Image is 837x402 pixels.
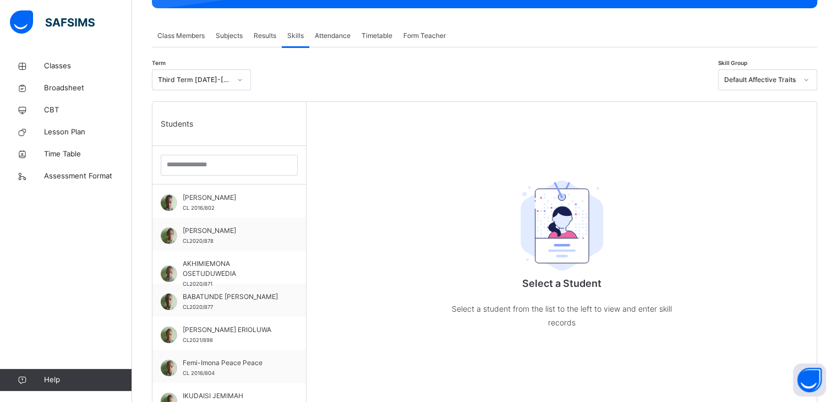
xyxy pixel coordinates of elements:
img: CL2021_898.png [161,327,177,343]
img: CL2020_877.png [161,294,177,310]
span: CL2021/898 [183,337,213,343]
span: Skills [287,31,304,41]
div: Default Affective Traits [724,75,797,85]
span: IKUDAISI JEMIMAH [183,391,281,401]
span: Classes [44,61,132,72]
span: CL 2016/804 [183,370,215,376]
span: Students [161,118,193,129]
span: CBT [44,105,132,116]
img: safsims [10,10,95,34]
span: CL2020/878 [183,238,214,244]
span: Help [44,374,132,385]
img: CL2020_871.png [161,265,177,282]
span: [PERSON_NAME] [183,226,281,236]
span: Skill Group [718,59,747,66]
img: CL%202016_802.png [161,194,177,211]
span: Results [254,31,276,41]
span: [PERSON_NAME] ERIOLUWA [183,325,281,335]
div: Third Term [DATE]-[DATE] [158,75,231,85]
span: Attendance [315,31,351,41]
span: Time Table [44,149,132,160]
span: Broadsheet [44,83,132,94]
span: Lesson Plan [44,127,132,138]
span: Form Teacher [403,31,446,41]
img: CL%202016_804.png [161,360,177,376]
p: Select a student from the list to the left to view and enter skill records [452,302,672,329]
span: Class Members [157,31,205,41]
span: Assessment Format [44,171,132,182]
span: Timetable [362,31,392,41]
span: Subjects [216,31,243,41]
span: BABATUNDE [PERSON_NAME] [183,292,281,302]
div: Select a Student [452,150,672,172]
span: CL2020/877 [183,304,213,310]
img: CL2020_878.png [161,227,177,244]
span: [PERSON_NAME] [183,193,281,203]
span: AKHIMIEMONA OSETUDUWEDIA [183,259,281,279]
button: Open asap [793,363,826,396]
span: Term [152,59,166,66]
p: Select a Student [452,276,672,291]
span: Femi-Imona Peace Peace [183,358,281,368]
span: CL2020/871 [183,281,212,287]
span: CL 2016/802 [183,205,215,211]
img: student.207b5acb3037b72b59086e8b1a17b1d0.svg [521,181,603,271]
